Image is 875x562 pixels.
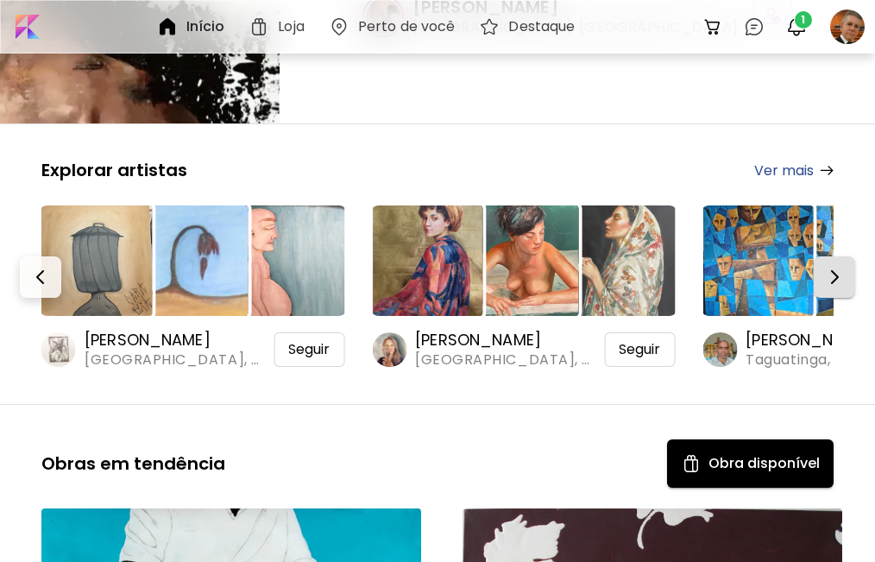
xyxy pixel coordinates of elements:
[782,12,811,41] button: bellIcon1
[20,256,61,298] button: Prev-button
[85,350,261,369] span: [GEOGRAPHIC_DATA], [GEOGRAPHIC_DATA]
[667,439,834,488] button: Available ArtObra disponível
[754,160,834,181] a: Ver mais
[41,202,344,369] a: https://cdn.kaleido.art/CDN/Artwork/175841/Thumbnail/large.webp?updated=779348https://cdn.kaleido...
[329,16,463,37] a: Perto de você
[30,267,51,287] img: Prev-button
[186,20,225,34] h6: Início
[41,205,152,316] img: https://cdn.kaleido.art/CDN/Artwork/175841/Thumbnail/large.webp?updated=779348
[157,16,232,37] a: Início
[786,16,807,37] img: bellIcon
[795,11,812,28] span: 1
[234,205,344,316] img: https://cdn.kaleido.art/CDN/Artwork/175839/Thumbnail/medium.webp?updated=779342
[702,205,813,316] img: https://cdn.kaleido.art/CDN/Artwork/175716/Thumbnail/large.webp?updated=778793
[681,453,702,474] img: Available Art
[821,166,834,175] img: arrow-right
[708,453,820,474] h5: Obra disponível
[85,330,261,350] h6: [PERSON_NAME]
[372,202,675,369] a: https://cdn.kaleido.art/CDN/Artwork/172931/Thumbnail/large.webp?updated=766861https://cdn.kaleido...
[702,16,723,37] img: cart
[372,205,482,316] img: https://cdn.kaleido.art/CDN/Artwork/172931/Thumbnail/large.webp?updated=766861
[288,341,330,358] span: Seguir
[824,267,845,287] img: Next-button
[274,332,344,367] div: Seguir
[415,330,591,350] h6: [PERSON_NAME]
[619,341,660,358] span: Seguir
[508,20,575,34] h6: Destaque
[41,159,187,181] h5: Explorar artistas
[469,205,579,316] img: https://cdn.kaleido.art/CDN/Artwork/172926/Thumbnail/medium.webp?updated=766846
[249,16,311,37] a: Loja
[358,20,456,34] h6: Perto de você
[564,205,675,316] img: https://cdn.kaleido.art/CDN/Artwork/172929/Thumbnail/medium.webp?updated=766853
[278,20,304,34] h6: Loja
[814,256,855,298] button: Next-button
[604,332,675,367] div: Seguir
[415,350,591,369] span: [GEOGRAPHIC_DATA], [GEOGRAPHIC_DATA]
[137,205,248,316] img: https://cdn.kaleido.art/CDN/Artwork/175838/Thumbnail/medium.webp?updated=779337
[744,16,765,37] img: chatIcon
[479,16,582,37] a: Destaque
[41,452,225,475] h5: Obras em tendência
